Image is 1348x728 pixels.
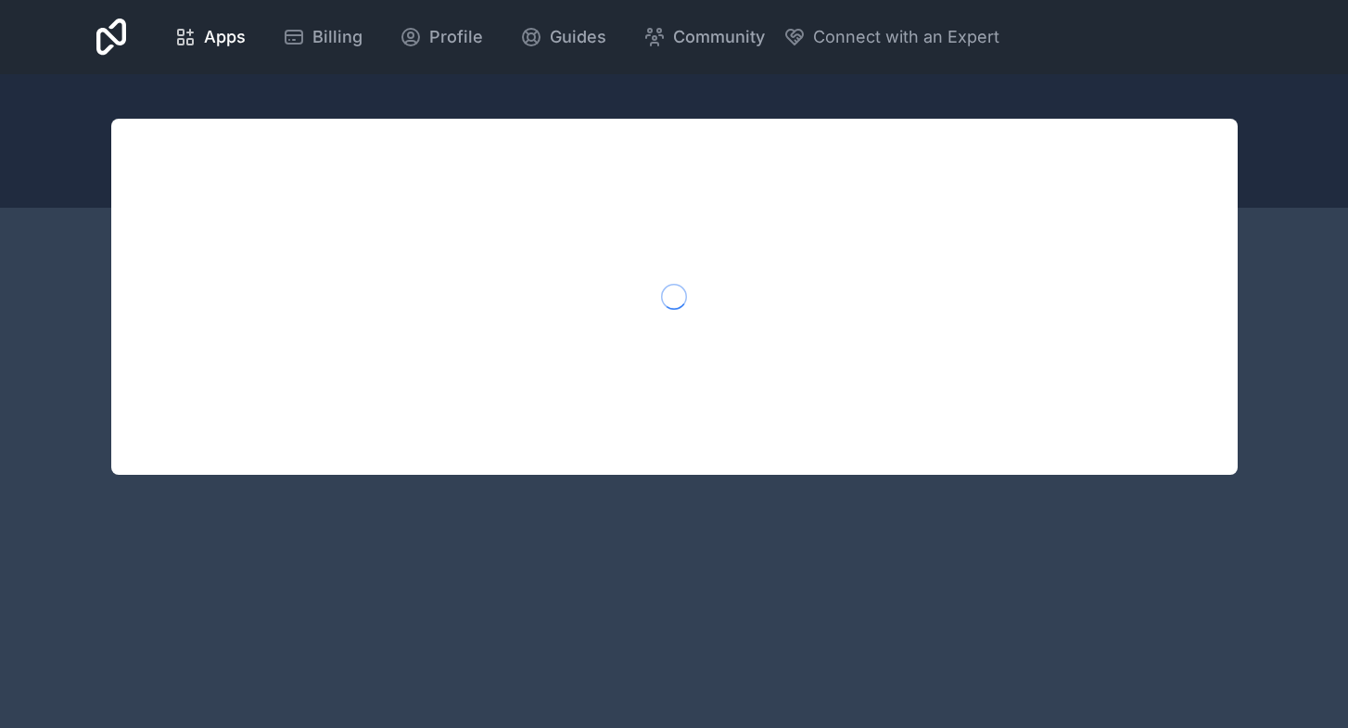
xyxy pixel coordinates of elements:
a: Guides [505,17,621,57]
span: Apps [204,24,246,50]
span: Profile [429,24,483,50]
a: Community [629,17,780,57]
span: Guides [550,24,606,50]
a: Profile [385,17,498,57]
a: Billing [268,17,377,57]
span: Billing [312,24,362,50]
span: Community [673,24,765,50]
button: Connect with an Expert [783,24,999,50]
span: Connect with an Expert [813,24,999,50]
a: Apps [159,17,261,57]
